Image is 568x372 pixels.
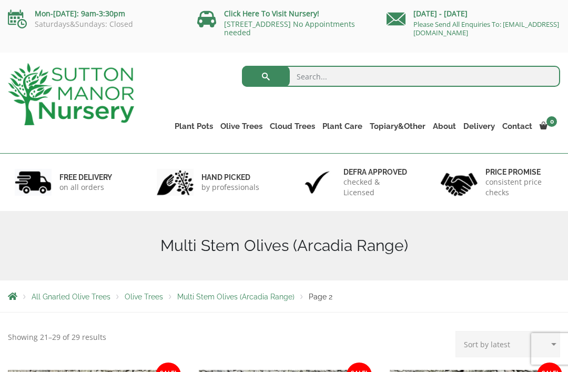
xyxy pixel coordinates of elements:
[8,236,560,255] h1: Multi Stem Olives (Arcadia Range)
[171,119,217,134] a: Plant Pots
[485,177,553,198] p: consistent price checks
[366,119,429,134] a: Topiary&Other
[441,166,478,198] img: 4.jpg
[499,119,536,134] a: Contact
[201,173,259,182] h6: hand picked
[546,116,557,127] span: 0
[125,293,163,301] a: Olive Trees
[455,331,560,357] select: Shop order
[387,7,560,20] p: [DATE] - [DATE]
[8,331,106,344] p: Showing 21–29 of 29 results
[217,119,266,134] a: Olive Trees
[460,119,499,134] a: Delivery
[177,293,295,301] a: Multi Stem Olives (Arcadia Range)
[201,182,259,193] p: by professionals
[15,169,52,196] img: 1.jpg
[266,119,319,134] a: Cloud Trees
[8,63,134,125] img: logo
[8,20,181,28] p: Saturdays&Sundays: Closed
[319,119,366,134] a: Plant Care
[59,182,112,193] p: on all orders
[299,169,336,196] img: 3.jpg
[536,119,560,134] a: 0
[242,66,560,87] input: Search...
[343,177,411,198] p: checked & Licensed
[224,19,355,37] a: [STREET_ADDRESS] No Appointments needed
[309,293,332,301] span: Page 2
[413,19,559,37] a: Please Send All Enquiries To: [EMAIL_ADDRESS][DOMAIN_NAME]
[157,169,194,196] img: 2.jpg
[32,293,110,301] a: All Gnarled Olive Trees
[224,8,319,18] a: Click Here To Visit Nursery!
[343,167,411,177] h6: Defra approved
[429,119,460,134] a: About
[59,173,112,182] h6: FREE DELIVERY
[8,292,560,300] nav: Breadcrumbs
[485,167,553,177] h6: Price promise
[8,7,181,20] p: Mon-[DATE]: 9am-3:30pm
